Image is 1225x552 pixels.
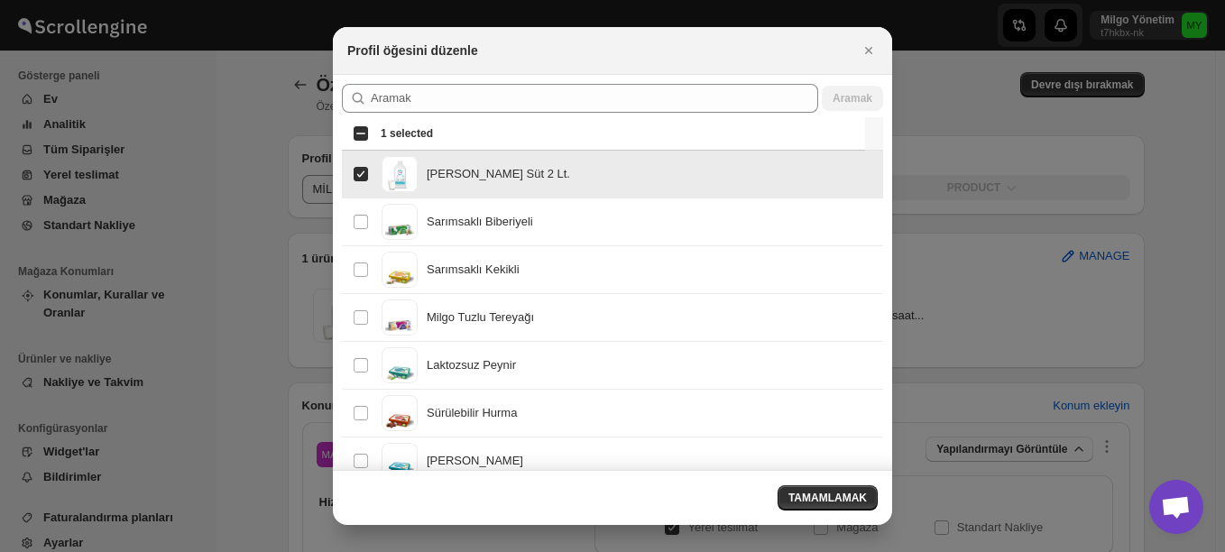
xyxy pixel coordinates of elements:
div: Sarımsaklı Biberiyeli [427,213,533,231]
div: Sürülebilir Hurma [427,404,517,422]
div: [PERSON_NAME] Süt 2 Lt. [427,165,570,183]
div: Açık sohbet [1149,480,1203,534]
div: Sarımsaklı Kekikli [427,261,520,279]
span: 1 selected [381,126,433,141]
div: Laktozsuz Peynir [427,356,516,374]
button: TAMAMLAMAK [778,485,878,511]
div: [PERSON_NAME] [427,452,523,470]
div: Milgo Tuzlu Tereyağı [427,308,534,327]
button: Close [856,38,881,63]
input: Aramak [371,84,818,113]
h2: Profil öğesini düzenle [347,41,478,60]
span: TAMAMLAMAK [788,491,867,505]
